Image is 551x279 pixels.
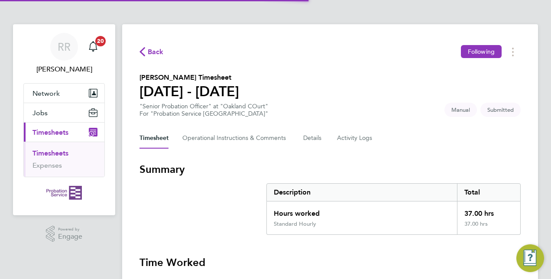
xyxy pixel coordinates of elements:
[457,221,520,234] div: 37.00 hrs
[468,48,495,55] span: Following
[267,201,457,221] div: Hours worked
[24,103,104,122] button: Jobs
[505,45,521,58] button: Timesheets Menu
[46,226,83,242] a: Powered byEngage
[23,64,105,75] span: Rochelle Robinson
[139,46,164,57] button: Back
[267,184,457,201] div: Description
[84,33,102,61] a: 20
[139,128,169,149] button: Timesheet
[32,89,60,97] span: Network
[139,162,521,176] h3: Summary
[32,109,48,117] span: Jobs
[139,110,268,117] div: For "Probation Service [GEOGRAPHIC_DATA]"
[23,186,105,200] a: Go to home page
[139,103,268,117] div: "Senior Probation Officer" at "Oakland COurt"
[24,123,104,142] button: Timesheets
[58,41,71,52] span: RR
[266,183,521,235] div: Summary
[32,161,62,169] a: Expenses
[58,233,82,240] span: Engage
[303,128,323,149] button: Details
[139,256,521,269] h3: Time Worked
[95,36,106,46] span: 20
[274,221,316,227] div: Standard Hourly
[139,72,239,83] h2: [PERSON_NAME] Timesheet
[457,201,520,221] div: 37.00 hrs
[461,45,502,58] button: Following
[148,47,164,57] span: Back
[182,128,289,149] button: Operational Instructions & Comments
[444,103,477,117] span: This timesheet was manually created.
[46,186,81,200] img: probationservice-logo-retina.png
[24,84,104,103] button: Network
[457,184,520,201] div: Total
[13,24,115,215] nav: Main navigation
[58,226,82,233] span: Powered by
[516,244,544,272] button: Engage Resource Center
[32,128,68,136] span: Timesheets
[337,128,373,149] button: Activity Logs
[23,33,105,75] a: RR[PERSON_NAME]
[32,149,68,157] a: Timesheets
[139,83,239,100] h1: [DATE] - [DATE]
[480,103,521,117] span: This timesheet is Submitted.
[24,142,104,177] div: Timesheets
